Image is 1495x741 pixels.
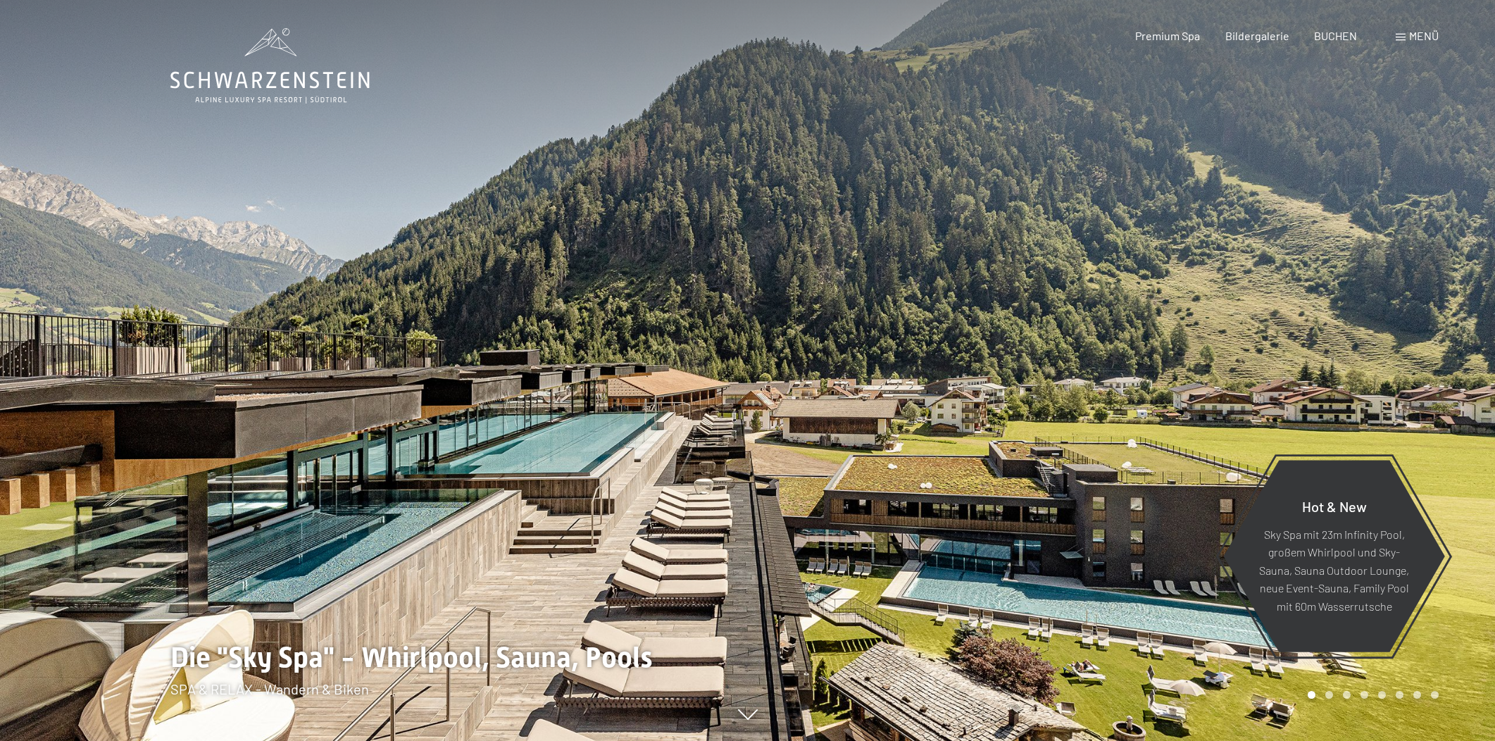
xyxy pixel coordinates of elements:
[1409,29,1439,42] span: Menü
[1222,459,1446,653] a: Hot & New Sky Spa mit 23m Infinity Pool, großem Whirlpool und Sky-Sauna, Sauna Outdoor Lounge, ne...
[1303,691,1439,699] div: Carousel Pagination
[1325,691,1333,699] div: Carousel Page 2
[1431,691,1439,699] div: Carousel Page 8
[1413,691,1421,699] div: Carousel Page 7
[1343,691,1351,699] div: Carousel Page 3
[1396,691,1403,699] div: Carousel Page 6
[1314,29,1357,42] a: BUCHEN
[1258,525,1410,615] p: Sky Spa mit 23m Infinity Pool, großem Whirlpool und Sky-Sauna, Sauna Outdoor Lounge, neue Event-S...
[1135,29,1200,42] a: Premium Spa
[1308,691,1315,699] div: Carousel Page 1 (Current Slide)
[1225,29,1289,42] a: Bildergalerie
[1360,691,1368,699] div: Carousel Page 4
[1302,497,1367,514] span: Hot & New
[1378,691,1386,699] div: Carousel Page 5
